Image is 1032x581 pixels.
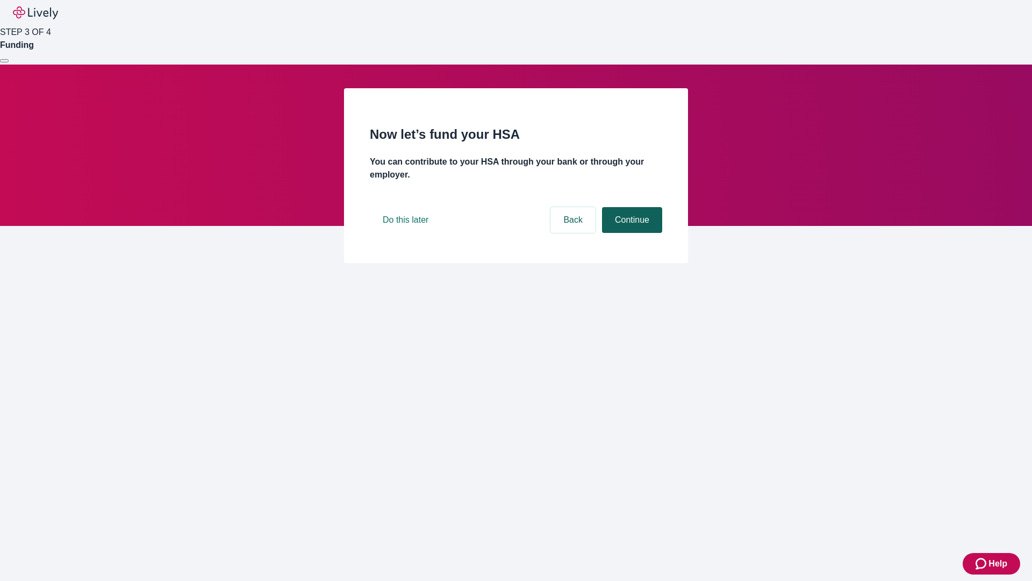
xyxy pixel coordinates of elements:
button: Continue [602,207,662,233]
button: Do this later [370,207,441,233]
img: Lively [13,6,58,19]
span: Help [988,557,1007,570]
h4: You can contribute to your HSA through your bank or through your employer. [370,155,662,181]
button: Zendesk support iconHelp [963,553,1020,575]
svg: Zendesk support icon [976,557,988,570]
h2: Now let’s fund your HSA [370,125,662,144]
button: Back [550,207,596,233]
